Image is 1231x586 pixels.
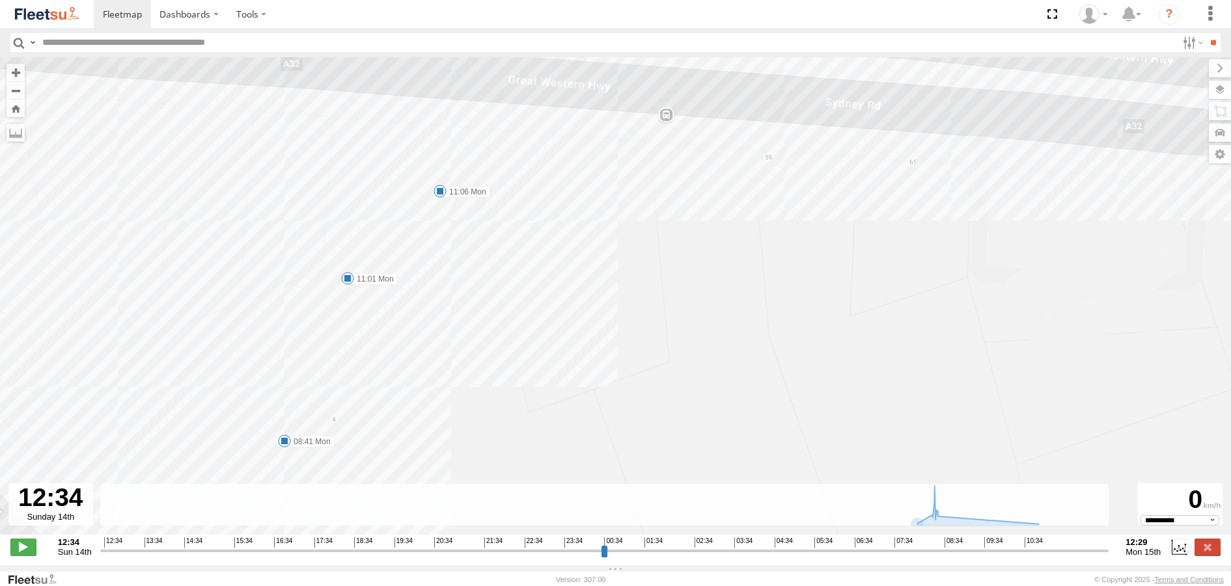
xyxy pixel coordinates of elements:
span: 05:34 [814,537,833,548]
label: Search Filter Options [1178,33,1206,52]
div: Version: 307.00 [556,576,605,583]
label: Close [1195,539,1221,555]
span: 16:34 [274,537,292,548]
button: Zoom Home [7,100,25,117]
label: 08:41 Mon [284,436,335,447]
span: 23:34 [564,537,583,548]
span: 19:34 [394,537,413,548]
span: 06:34 [855,537,873,548]
span: 15:34 [234,537,253,548]
span: 09:34 [984,537,1003,548]
span: 12:34 [104,537,122,548]
span: 03:34 [734,537,753,548]
label: Search Query [27,33,38,52]
span: 21:34 [484,537,503,548]
span: Sun 14th Sep 2025 [58,547,92,557]
div: Darren Small [1075,5,1113,24]
span: 07:34 [894,537,913,548]
span: Mon 15th Sep 2025 [1126,547,1161,557]
i: ? [1159,4,1180,25]
a: Visit our Website [7,573,67,586]
span: 17:34 [314,537,333,548]
label: Map Settings [1209,145,1231,163]
button: Zoom out [7,81,25,100]
a: Terms and Conditions [1155,576,1224,583]
label: Measure [7,124,25,142]
span: 20:34 [434,537,452,548]
span: 08:34 [945,537,963,548]
strong: 12:34 [58,537,92,547]
span: 01:34 [644,537,663,548]
label: 11:06 Mon [440,186,490,198]
img: fleetsu-logo-horizontal.svg [13,5,81,23]
strong: 12:29 [1126,537,1161,547]
span: 02:34 [695,537,713,548]
span: 22:34 [525,537,543,548]
div: © Copyright 2025 - [1094,576,1224,583]
span: 04:34 [775,537,793,548]
div: 0 [1140,485,1221,515]
span: 13:34 [145,537,163,548]
label: Play/Stop [10,539,36,555]
label: 11:01 Mon [348,273,398,285]
span: 18:34 [354,537,372,548]
span: 10:34 [1025,537,1043,548]
span: 00:34 [604,537,622,548]
button: Zoom in [7,64,25,81]
span: 14:34 [184,537,202,548]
